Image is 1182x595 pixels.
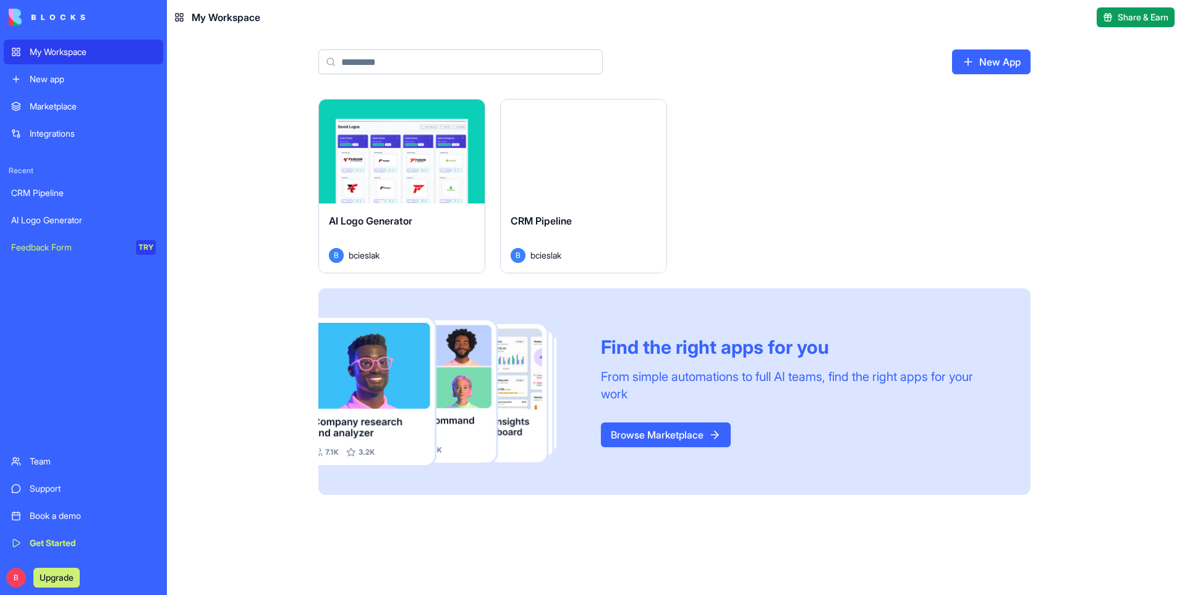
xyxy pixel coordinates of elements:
a: Browse Marketplace [601,422,731,447]
span: CRM Pipeline [511,215,572,227]
a: New App [952,49,1031,74]
a: Feedback FormTRY [4,235,163,260]
div: Book a demo [30,510,156,522]
div: Integrations [30,127,156,140]
div: New app [30,73,156,85]
a: AI Logo Generator [4,208,163,233]
a: My Workspace [4,40,163,64]
img: Frame_181_egmpey.png [318,318,581,466]
a: Book a demo [4,503,163,528]
span: bcieslak [349,249,380,262]
a: Integrations [4,121,163,146]
a: New app [4,67,163,92]
a: Support [4,476,163,501]
div: Find the right apps for you [601,336,1001,358]
div: Get Started [30,537,156,549]
div: Marketplace [30,100,156,113]
span: My Workspace [192,10,260,25]
div: From simple automations to full AI teams, find the right apps for your work [601,368,1001,403]
img: logo [9,9,85,26]
span: B [511,248,525,263]
a: CRM PipelineBbcieslak [500,99,667,273]
button: Share & Earn [1097,7,1175,27]
a: AI Logo GeneratorBbcieslak [318,99,485,273]
div: Feedback Form [11,241,127,254]
span: B [6,568,26,588]
div: Support [30,482,156,495]
span: Share & Earn [1118,11,1168,24]
span: bcieslak [530,249,561,262]
span: B [329,248,344,263]
a: Upgrade [33,571,80,583]
div: My Workspace [30,46,156,58]
a: CRM Pipeline [4,181,163,205]
span: Recent [4,166,163,176]
div: CRM Pipeline [11,187,156,199]
a: Team [4,449,163,474]
a: Marketplace [4,94,163,119]
div: AI Logo Generator [11,214,156,226]
button: Upgrade [33,568,80,588]
div: TRY [136,240,156,255]
span: AI Logo Generator [329,215,412,227]
div: Team [30,455,156,468]
a: Get Started [4,531,163,555]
